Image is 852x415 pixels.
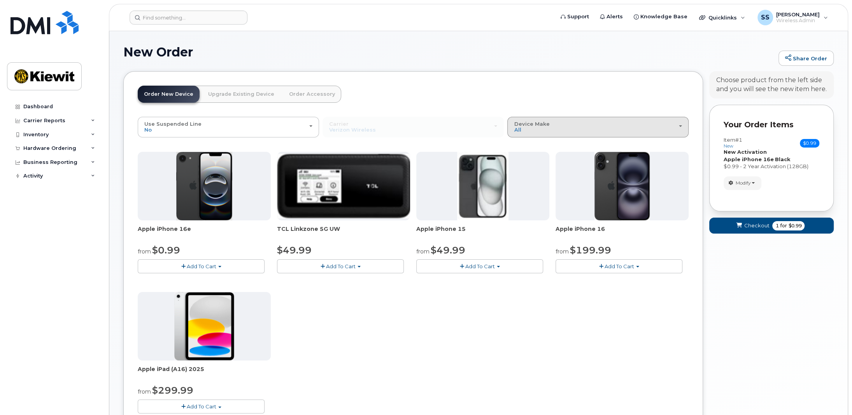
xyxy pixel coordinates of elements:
button: Device Make All [507,117,689,137]
span: Modify [736,179,751,186]
span: Add To Cart [326,263,356,269]
span: for [778,222,788,229]
h1: New Order [123,45,775,59]
span: Add To Cart [187,403,216,410]
span: $49.99 [277,244,312,256]
p: Your Order Items [724,119,819,130]
span: Checkout [744,222,769,229]
a: Share Order [778,51,834,66]
span: Add To Cart [465,263,495,269]
span: $0.99 [788,222,801,229]
span: $0.99 [800,139,819,148]
div: Apple iPhone 15 [416,225,549,241]
span: $0.99 [152,244,180,256]
img: iphone16e.png [176,152,232,220]
span: 1 [775,222,778,229]
button: Add To Cart [556,259,682,273]
strong: New Activation [724,149,767,155]
a: Order Accessory [283,86,341,103]
div: Apple iPhone 16 [556,225,689,241]
button: Checkout 1 for $0.99 [709,218,834,234]
button: Modify [724,176,761,190]
div: $0.99 - 2 Year Activation (128GB) [724,163,819,170]
h3: Item [724,137,742,148]
span: Add To Cart [187,263,216,269]
span: $49.99 [431,244,465,256]
button: Add To Cart [138,399,265,413]
div: Apple iPhone 16e [138,225,271,241]
small: new [724,143,733,149]
span: Add To Cart [605,263,634,269]
span: All [514,127,521,133]
button: Add To Cart [277,259,404,273]
iframe: Messenger Launcher [818,381,846,409]
small: from [556,248,569,255]
small: from [138,388,151,395]
small: from [416,248,430,255]
small: from [138,248,151,255]
img: linkzone5g.png [277,154,410,218]
img: iphone15.jpg [457,152,509,220]
div: TCL Linkzone 5G UW [277,225,410,241]
div: Apple iPad (A16) 2025 [138,365,271,381]
img: ipad_11.png [174,292,235,360]
span: Use Suspended Line [144,121,202,127]
strong: Apple iPhone 16e [724,156,774,162]
button: Add To Cart [416,259,543,273]
span: Device Make [514,121,549,127]
strong: Black [775,156,791,162]
img: iphone_16_plus.png [594,152,649,220]
span: #1 [735,137,742,143]
div: Choose product from the left side and you will see the new item here. [716,76,827,94]
span: $299.99 [152,385,193,396]
a: Order New Device [138,86,200,103]
a: Upgrade Existing Device [202,86,280,103]
span: No [144,127,152,133]
button: Use Suspended Line No [138,117,319,137]
span: $199.99 [570,244,611,256]
button: Add To Cart [138,259,265,273]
